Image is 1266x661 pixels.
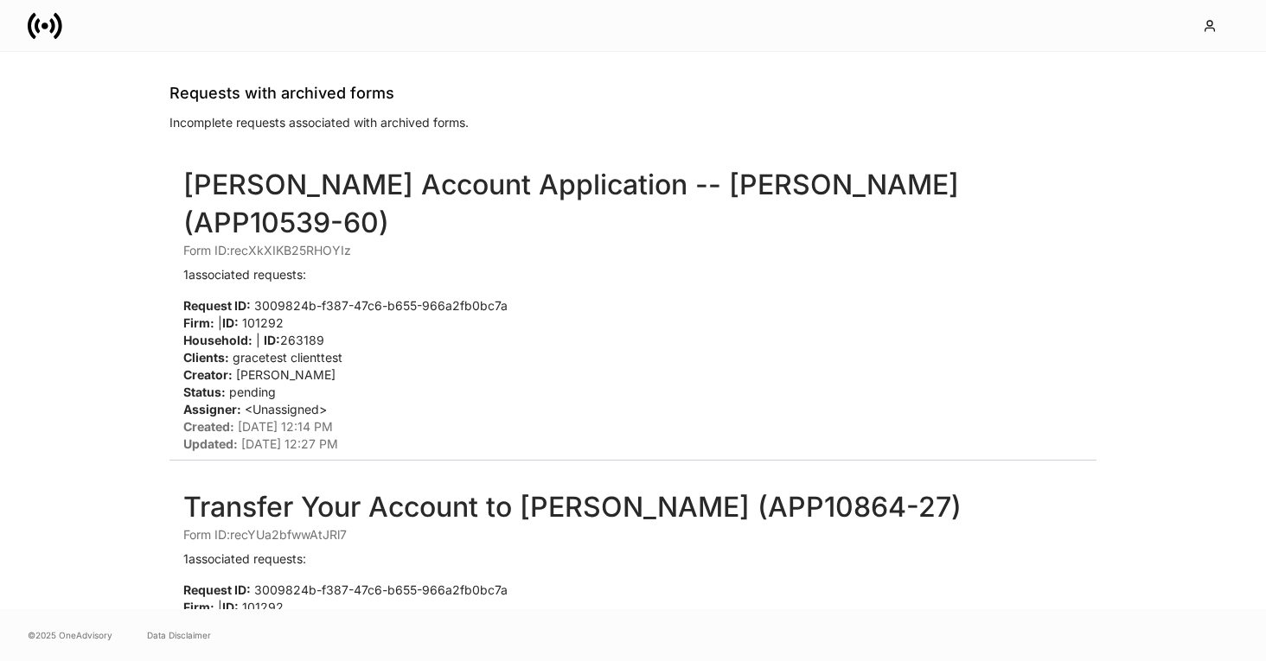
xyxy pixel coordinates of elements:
[183,435,1083,453] p: [DATE] 12:27 PM
[183,526,962,543] p: Form ID: recYUa2bfwwAtJRl7
[183,436,238,451] strong: Updated:
[183,298,251,313] strong: Request ID:
[183,385,226,399] strong: Status:
[183,297,1083,315] p: 3009824b-f387-47c6-b655-966a2fb0bc7a
[183,315,214,330] strong: Firm:
[183,550,962,568] p: 1 associated requests:
[183,350,229,365] strong: Clients:
[183,402,241,416] strong: Assigner:
[183,349,1083,366] p: gracetest clienttest
[183,242,1083,259] p: Form ID: recXkXIKB25RHOYIz
[222,315,239,330] strong: ID:
[169,104,1097,131] p: Incomplete requests associated with archived forms.
[169,83,1097,104] h4: Requests with archived forms
[183,367,233,382] strong: Creator:
[183,332,1083,349] p: | 263189
[183,600,214,614] strong: Firm:
[183,266,1083,283] p: 1 associated requests:
[183,333,253,347] strong: Household:
[183,166,1083,242] h2: [PERSON_NAME] Account Application -- [PERSON_NAME] (APP10539-60)
[183,384,1083,401] p: pending
[147,628,211,642] a: Data Disclaimer
[183,599,962,616] p: | 101292
[183,488,962,526] h2: Transfer Your Account to [PERSON_NAME] (APP10864-27)
[28,628,112,642] span: © 2025 OneAdvisory
[183,582,251,597] strong: Request ID:
[264,333,280,347] strong: ID:
[183,419,234,434] strong: Created:
[183,401,1083,418] p: <Unassigned>
[183,315,1083,332] p: | 101292
[183,582,962,599] p: 3009824b-f387-47c6-b655-966a2fb0bc7a
[183,366,1083,384] p: [PERSON_NAME]
[222,600,239,614] strong: ID:
[183,418,1083,435] p: [DATE] 12:14 PM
